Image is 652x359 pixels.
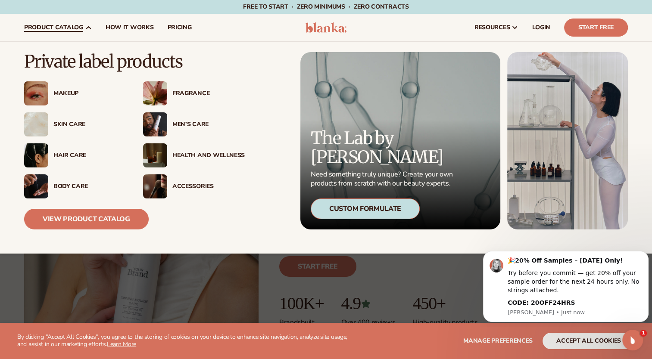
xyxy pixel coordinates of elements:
img: Female with glitter eye makeup. [24,81,48,105]
iframe: Intercom notifications message [480,243,652,327]
iframe: Intercom live chat [622,330,643,350]
a: Learn More [107,340,136,348]
span: Manage preferences [463,337,533,345]
span: 1 [640,330,647,337]
span: pricing [167,24,191,31]
button: accept all cookies [543,333,635,349]
a: Male hand applying moisturizer. Body Care [24,174,126,198]
span: Free to start · ZERO minimums · ZERO contracts [243,3,409,11]
a: pricing [160,14,198,41]
img: Female with makeup brush. [143,174,167,198]
p: Need something truly unique? Create your own products from scratch with our beauty experts. [311,170,455,188]
div: Accessories [172,183,245,190]
a: Male holding moisturizer bottle. Men’s Care [143,112,245,136]
span: How It Works [106,24,154,31]
div: Men’s Care [172,121,245,128]
img: Candles and incense on table. [143,143,167,167]
div: Skin Care [53,121,126,128]
span: LOGIN [532,24,550,31]
img: Male hand applying moisturizer. [24,174,48,198]
a: Female with makeup brush. Accessories [143,174,245,198]
button: Manage preferences [463,333,533,349]
a: LOGIN [525,14,557,41]
img: Male holding moisturizer bottle. [143,112,167,136]
div: Fragrance [172,90,245,97]
span: product catalog [24,24,83,31]
p: By clicking "Accept All Cookies", you agree to the storing of cookies on your device to enhance s... [17,334,354,348]
a: product catalog [17,14,99,41]
a: Microscopic product formula. The Lab by [PERSON_NAME] Need something truly unique? Create your ow... [300,52,500,229]
img: Female in lab with equipment. [507,52,628,229]
div: Health And Wellness [172,152,245,159]
p: The Lab by [PERSON_NAME] [311,129,455,167]
a: Cream moisturizer swatch. Skin Care [24,112,126,136]
img: Cream moisturizer swatch. [24,112,48,136]
a: Candles and incense on table. Health And Wellness [143,143,245,167]
div: Hair Care [53,152,126,159]
span: resources [474,24,510,31]
a: Start Free [564,19,628,37]
img: Female hair pulled back with clips. [24,143,48,167]
p: Private label products [24,52,245,71]
img: Pink blooming flower. [143,81,167,105]
div: Makeup [53,90,126,97]
a: Female with glitter eye makeup. Makeup [24,81,126,105]
a: Pink blooming flower. Fragrance [143,81,245,105]
img: logo [306,22,346,33]
a: View Product Catalog [24,209,149,229]
a: How It Works [99,14,161,41]
div: Body Care [53,183,126,190]
a: resources [468,14,525,41]
a: Female hair pulled back with clips. Hair Care [24,143,126,167]
div: Custom Formulate [311,198,420,219]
